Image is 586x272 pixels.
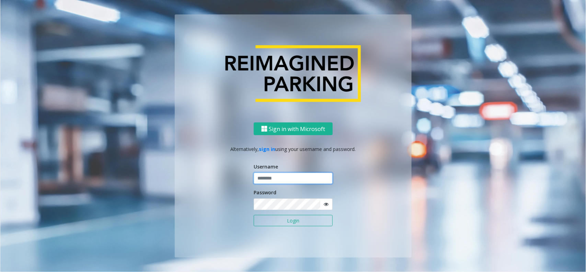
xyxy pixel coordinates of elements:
p: Alternatively, using your username and password. [182,145,405,153]
label: Username [254,163,278,170]
label: Password [254,189,276,196]
button: Login [254,215,333,227]
button: Sign in with Microsoft [254,122,333,135]
a: sign in [259,146,276,152]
